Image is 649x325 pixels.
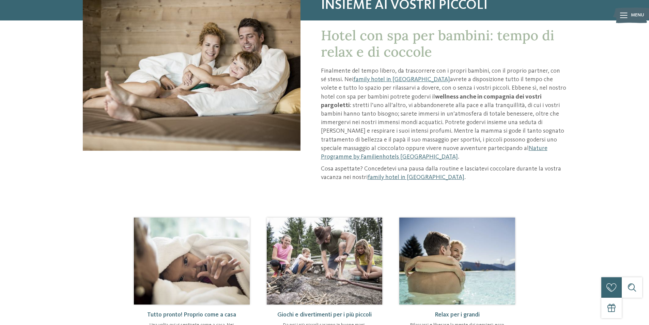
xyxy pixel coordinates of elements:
img: Hotel con spa per bambini: è tempo di coccole! [134,218,250,304]
span: Relax per i grandi [435,312,480,318]
p: Finalmente del tempo libero, da trascorrere con i propri bambini, con il proprio partner, con sé ... [321,67,567,161]
span: Hotel con spa per bambini: tempo di relax e di coccole [321,27,554,60]
p: Cosa aspettate? Concedetevi una pausa dalla routine e lasciatevi coccolare durante la vostra vaca... [321,165,567,182]
img: Hotel con spa per bambini: è tempo di coccole! [267,218,383,304]
a: family hotel in [GEOGRAPHIC_DATA] [368,174,464,180]
span: Giochi e divertimenti per i più piccoli [277,312,372,318]
span: Tutto pronto! Proprio come a casa [147,312,236,318]
a: family hotel in [GEOGRAPHIC_DATA] [353,76,450,83]
a: Nature Programme by Familienhotels [GEOGRAPHIC_DATA] [321,145,547,160]
strong: wellness anche in compagnia dei vostri pargoletti [321,94,542,108]
img: Hotel con spa per bambini: è tempo di coccole! [399,218,515,304]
